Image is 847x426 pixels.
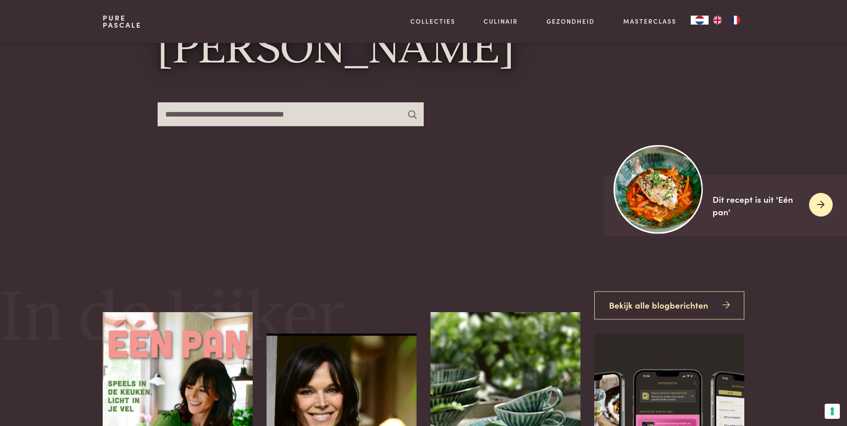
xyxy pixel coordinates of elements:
[594,291,744,319] a: Bekijk alle blogberichten
[691,16,709,25] div: Language
[825,404,840,419] button: Uw voorkeuren voor toestemming voor trackingtechnologieën
[410,17,455,26] a: Collecties
[713,193,802,218] div: Dit recept is uit 'Eén pan'
[691,16,744,25] aside: Language selected: Nederlands
[484,17,518,26] a: Culinair
[614,145,703,234] img: https://admin.purepascale.com/wp-content/uploads/2025/08/home_recept_link.jpg
[691,16,709,25] a: NL
[547,17,595,26] a: Gezondheid
[604,175,847,236] a: https://admin.purepascale.com/wp-content/uploads/2025/08/home_recept_link.jpg Dit recept is uit '...
[726,16,744,25] a: FR
[709,16,744,25] ul: Language list
[103,14,142,29] a: PurePascale
[623,17,676,26] a: Masterclass
[709,16,726,25] a: EN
